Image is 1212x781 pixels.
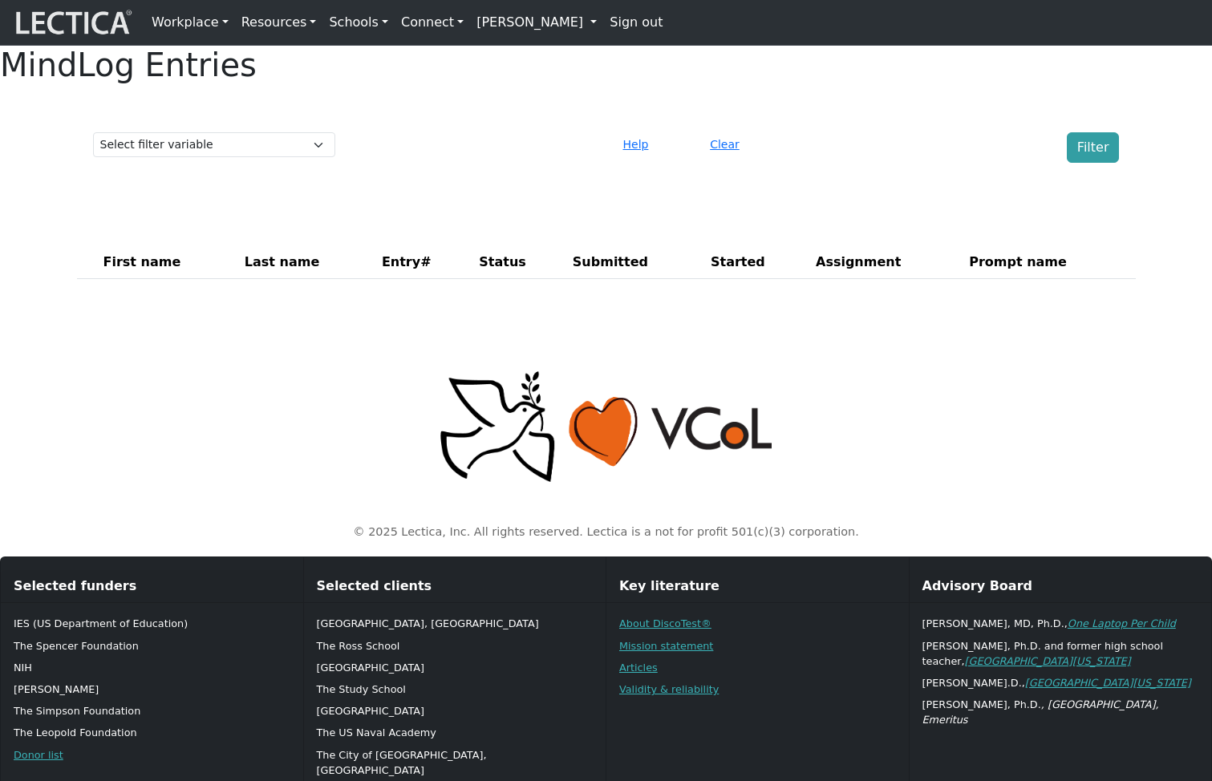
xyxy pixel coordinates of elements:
[1,570,303,603] div: Selected funders
[922,698,1159,726] em: , [GEOGRAPHIC_DATA], Emeritus
[304,570,606,603] div: Selected clients
[317,725,594,740] p: The US Naval Academy
[14,682,290,697] p: [PERSON_NAME]
[317,638,594,654] p: The Ross School
[606,570,909,603] div: Key literature
[616,132,656,157] button: Help
[704,246,809,279] th: Started
[435,369,778,485] img: Peace, love, VCoL
[965,655,1131,667] a: [GEOGRAPHIC_DATA][US_STATE]
[619,640,713,652] a: Mission statement
[235,6,323,38] a: Resources
[910,570,1212,603] div: Advisory Board
[14,616,290,631] p: IES (US Department of Education)
[317,616,594,631] p: [GEOGRAPHIC_DATA], [GEOGRAPHIC_DATA]
[322,6,395,38] a: Schools
[603,6,669,38] a: Sign out
[619,662,658,674] a: Articles
[703,132,747,157] button: Clear
[963,246,1135,279] th: Prompt name
[14,660,290,675] p: NIH
[472,246,566,279] th: Status
[14,638,290,654] p: The Spencer Foundation
[12,7,132,38] img: lecticalive
[619,683,719,695] a: Validity & reliability
[238,246,375,279] th: Last name
[14,749,63,761] a: Donor list
[317,660,594,675] p: [GEOGRAPHIC_DATA]
[317,703,594,718] p: [GEOGRAPHIC_DATA]
[1068,617,1176,629] a: One Laptop Per Child
[1025,677,1191,689] a: [GEOGRAPHIC_DATA][US_STATE]
[14,703,290,718] p: The Simpson Foundation
[395,6,470,38] a: Connect
[317,682,594,697] p: The Study School
[87,524,1126,541] p: © 2025 Lectica, Inc. All rights reserved. Lectica is a not for profit 501(c)(3) corporation.
[317,747,594,778] p: The City of [GEOGRAPHIC_DATA], [GEOGRAPHIC_DATA]
[809,246,963,279] th: Assignment
[145,6,235,38] a: Workplace
[616,136,656,152] a: Help
[14,725,290,740] p: The Leopold Foundation
[922,697,1199,727] p: [PERSON_NAME], Ph.D.
[375,246,472,279] th: Entry#
[1067,132,1120,163] button: Filter
[97,246,238,279] th: First name
[922,675,1199,690] p: [PERSON_NAME].D.,
[566,246,704,279] th: Submitted
[470,6,603,38] a: [PERSON_NAME]
[922,616,1199,631] p: [PERSON_NAME], MD, Ph.D.,
[922,638,1199,669] p: [PERSON_NAME], Ph.D. and former high school teacher,
[619,617,711,629] a: About DiscoTest®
